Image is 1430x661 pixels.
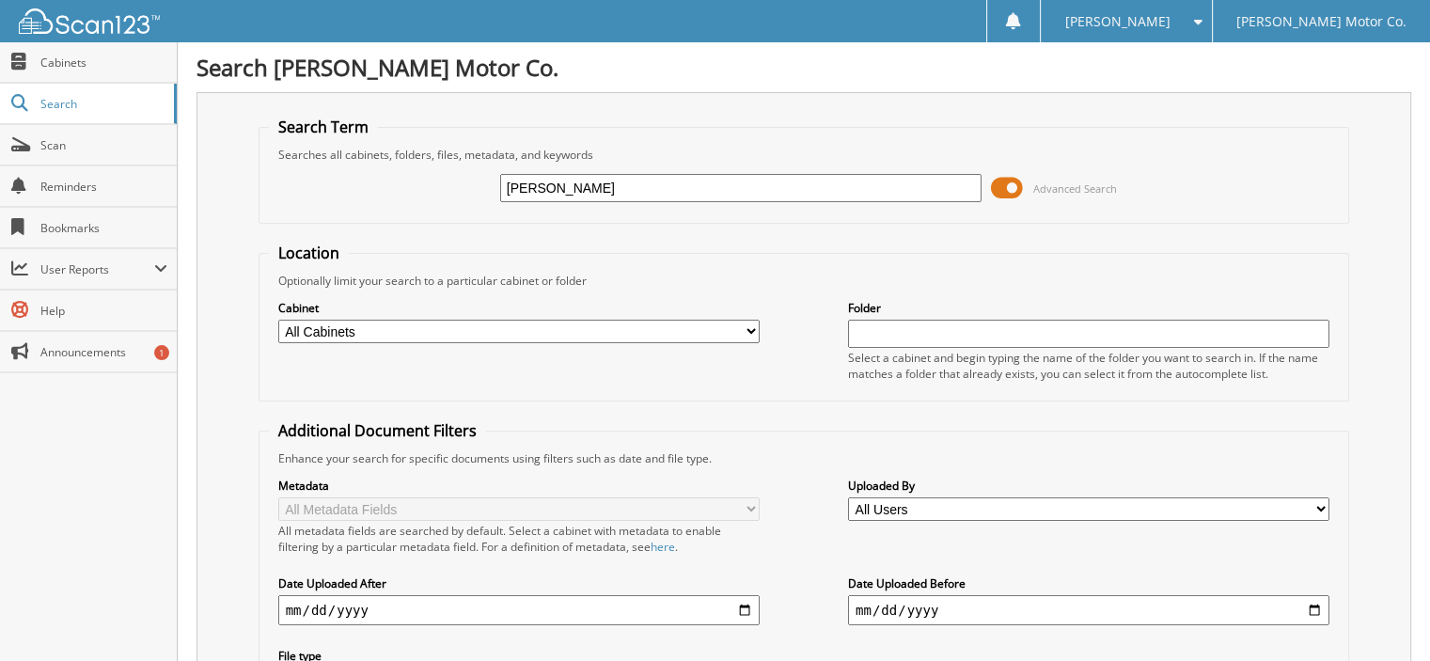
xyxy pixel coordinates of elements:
[196,52,1411,83] h1: Search [PERSON_NAME] Motor Co.
[848,595,1329,625] input: end
[40,261,154,277] span: User Reports
[269,450,1340,466] div: Enhance your search for specific documents using filters such as date and file type.
[154,345,169,360] div: 1
[278,575,760,591] label: Date Uploaded After
[269,273,1340,289] div: Optionally limit your search to a particular cabinet or folder
[40,303,167,319] span: Help
[40,96,165,112] span: Search
[848,300,1329,316] label: Folder
[40,179,167,195] span: Reminders
[1064,16,1170,27] span: [PERSON_NAME]
[1033,181,1117,196] span: Advanced Search
[1336,571,1430,661] iframe: Chat Widget
[848,350,1329,382] div: Select a cabinet and begin typing the name of the folder you want to search in. If the name match...
[1236,16,1406,27] span: [PERSON_NAME] Motor Co.
[278,595,760,625] input: start
[40,137,167,153] span: Scan
[40,220,167,236] span: Bookmarks
[848,478,1329,494] label: Uploaded By
[269,147,1340,163] div: Searches all cabinets, folders, files, metadata, and keywords
[269,117,378,137] legend: Search Term
[19,8,160,34] img: scan123-logo-white.svg
[848,575,1329,591] label: Date Uploaded Before
[278,300,760,316] label: Cabinet
[40,344,167,360] span: Announcements
[40,55,167,71] span: Cabinets
[269,420,486,441] legend: Additional Document Filters
[269,243,349,263] legend: Location
[278,478,760,494] label: Metadata
[651,539,675,555] a: here
[278,523,760,555] div: All metadata fields are searched by default. Select a cabinet with metadata to enable filtering b...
